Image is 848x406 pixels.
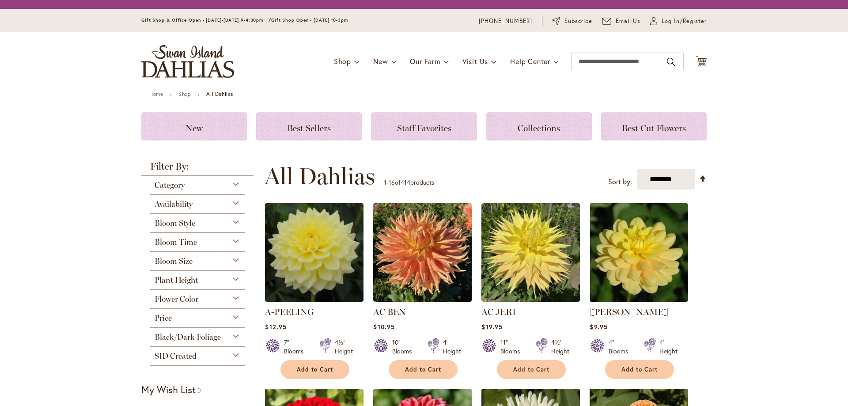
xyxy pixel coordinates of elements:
button: Add to Cart [280,360,349,379]
span: Best Sellers [287,123,331,133]
span: Gift Shop & Office Open - [DATE]-[DATE] 9-4:30pm / [141,17,271,23]
a: [PHONE_NUMBER] [479,17,532,26]
span: Bloom Style [155,218,195,228]
span: Gift Shop Open - [DATE] 10-3pm [271,17,348,23]
a: A-Peeling [265,295,363,304]
a: Best Sellers [256,112,362,140]
span: Email Us [616,17,641,26]
span: Add to Cart [297,366,333,373]
a: AC Jeri [481,295,580,304]
p: - of products [384,175,434,190]
a: Log In/Register [650,17,707,26]
span: $19.95 [481,323,502,331]
span: Black/Dark Foliage [155,332,221,342]
span: New [373,57,388,66]
span: $10.95 [373,323,394,331]
div: 4½' Height [551,338,569,356]
span: Shop [334,57,351,66]
div: 4" Blooms [609,338,633,356]
span: Flower Color [155,294,198,304]
span: Plant Height [155,275,198,285]
a: Home [149,91,163,97]
span: SID Created [155,351,197,361]
span: 1 [384,178,386,186]
a: AC JERI [481,307,516,317]
div: 11" Blooms [500,338,525,356]
a: A-PEELING [265,307,314,317]
span: Availability [155,199,193,209]
span: Log In/Register [662,17,707,26]
a: store logo [141,45,234,78]
a: Staff Favorites [371,112,477,140]
span: Subscribe [564,17,592,26]
img: AHOY MATEY [590,203,688,302]
button: Add to Cart [389,360,458,379]
a: AC BEN [373,307,406,317]
span: Bloom Size [155,256,193,266]
img: AC Jeri [481,203,580,302]
strong: All Dahlias [206,91,233,97]
div: 4' Height [659,338,678,356]
a: AC BEN [373,295,472,304]
div: 10" Blooms [392,338,417,356]
a: Email Us [602,17,641,26]
span: 414 [401,178,410,186]
span: $9.95 [590,323,607,331]
strong: My Wish List [141,383,196,396]
a: Subscribe [552,17,592,26]
span: 16 [389,178,395,186]
span: Price [155,313,172,323]
span: Best Cut Flowers [622,123,686,133]
span: Bloom Time [155,237,197,247]
strong: Filter By: [141,162,254,176]
span: Add to Cart [405,366,441,373]
button: Search [667,55,675,69]
div: 4' Height [443,338,461,356]
img: A-Peeling [265,203,363,302]
a: New [141,112,247,140]
span: Help Center [510,57,550,66]
a: AHOY MATEY [590,295,688,304]
span: Add to Cart [513,366,549,373]
a: [PERSON_NAME] [590,307,668,317]
span: Visit Us [462,57,488,66]
span: All Dahlias [265,163,375,190]
a: Collections [486,112,592,140]
a: Shop [178,91,191,97]
span: Add to Cart [621,366,658,373]
label: Sort by: [608,174,632,190]
div: 4½' Height [335,338,353,356]
span: New [185,123,203,133]
span: Collections [518,123,560,133]
button: Add to Cart [605,360,674,379]
img: AC BEN [373,203,472,302]
span: Our Farm [410,57,440,66]
span: Category [155,180,185,190]
a: Best Cut Flowers [601,112,707,140]
button: Add to Cart [497,360,566,379]
span: $12.95 [265,323,286,331]
div: 7" Blooms [284,338,309,356]
span: Staff Favorites [397,123,451,133]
